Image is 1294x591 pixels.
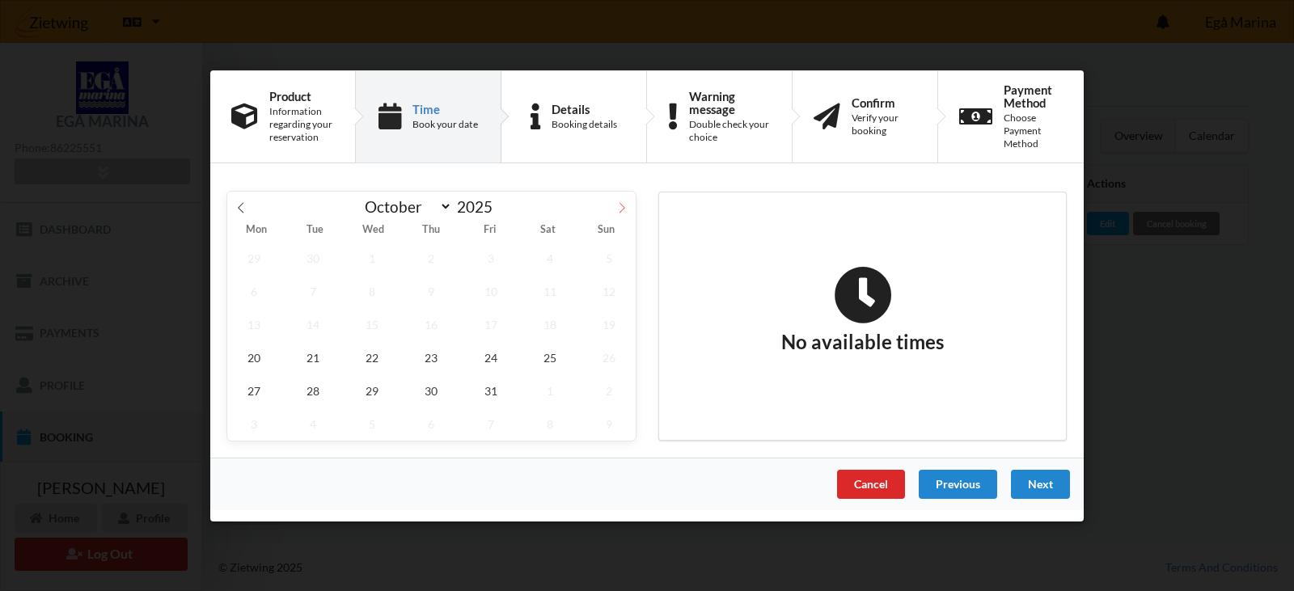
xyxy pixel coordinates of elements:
select: Month [357,196,453,217]
div: Information regarding your reservation [269,105,334,144]
span: Sat [519,225,577,235]
span: October 17, 2025 [464,307,518,340]
span: Mon [227,225,285,235]
span: November 1, 2025 [523,374,577,407]
div: Cancel [837,469,905,498]
span: September 29, 2025 [227,241,281,274]
span: October 12, 2025 [582,274,636,307]
span: October 16, 2025 [405,307,459,340]
span: November 4, 2025 [286,407,340,440]
span: October 10, 2025 [464,274,518,307]
span: Tue [285,225,344,235]
span: October 20, 2025 [227,340,281,374]
input: Year [452,197,505,216]
span: Thu [402,225,460,235]
span: October 22, 2025 [345,340,399,374]
div: Next [1011,469,1070,498]
span: October 5, 2025 [582,241,636,274]
div: Double check your choice [689,118,771,144]
span: October 21, 2025 [286,340,340,374]
span: October 14, 2025 [286,307,340,340]
div: Booking details [552,118,617,131]
span: November 2, 2025 [582,374,636,407]
div: Verify your booking [852,112,916,137]
span: October 1, 2025 [345,241,399,274]
span: November 5, 2025 [345,407,399,440]
span: Sun [577,225,636,235]
span: October 28, 2025 [286,374,340,407]
div: Confirm [852,95,916,108]
span: October 6, 2025 [227,274,281,307]
div: Previous [919,469,997,498]
h2: No available times [781,265,944,354]
span: October 19, 2025 [582,307,636,340]
div: Warning message [689,89,771,115]
span: Wed [344,225,402,235]
div: Choose Payment Method [1004,112,1063,150]
span: October 23, 2025 [405,340,459,374]
span: October 2, 2025 [405,241,459,274]
span: October 9, 2025 [405,274,459,307]
span: October 26, 2025 [582,340,636,374]
span: October 24, 2025 [464,340,518,374]
span: October 31, 2025 [464,374,518,407]
span: October 18, 2025 [523,307,577,340]
span: October 7, 2025 [286,274,340,307]
span: October 25, 2025 [523,340,577,374]
div: Book your date [412,118,478,131]
span: November 3, 2025 [227,407,281,440]
span: October 8, 2025 [345,274,399,307]
div: Time [412,102,478,115]
span: October 15, 2025 [345,307,399,340]
span: November 7, 2025 [464,407,518,440]
span: November 6, 2025 [405,407,459,440]
span: Fri [461,225,519,235]
span: October 4, 2025 [523,241,577,274]
span: October 3, 2025 [464,241,518,274]
span: October 11, 2025 [523,274,577,307]
span: October 27, 2025 [227,374,281,407]
span: November 8, 2025 [523,407,577,440]
span: October 29, 2025 [345,374,399,407]
div: Payment Method [1004,82,1063,108]
div: Product [269,89,334,102]
span: September 30, 2025 [286,241,340,274]
div: Details [552,102,617,115]
span: October 13, 2025 [227,307,281,340]
span: October 30, 2025 [405,374,459,407]
span: November 9, 2025 [582,407,636,440]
